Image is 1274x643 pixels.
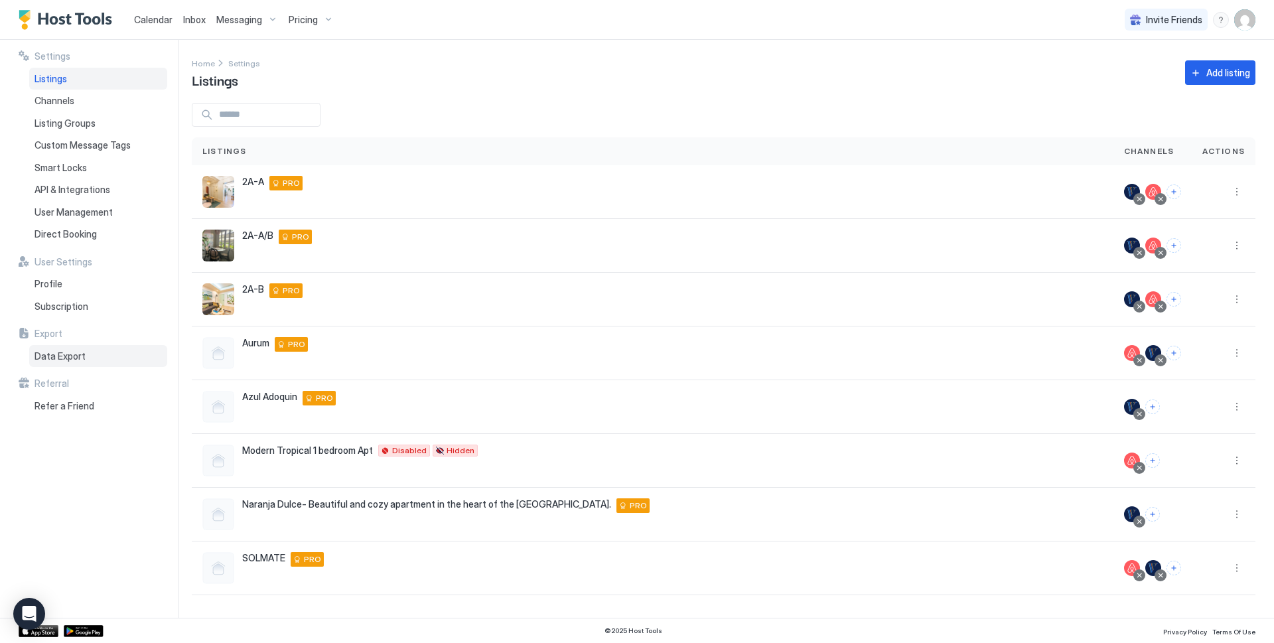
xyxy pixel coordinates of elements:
[316,392,333,404] span: PRO
[35,162,87,174] span: Smart Locks
[1229,184,1245,200] div: menu
[192,56,215,70] a: Home
[1212,628,1255,636] span: Terms Of Use
[192,70,238,90] span: Listings
[202,176,234,208] div: listing image
[1234,9,1255,31] div: User profile
[134,13,173,27] a: Calendar
[228,56,260,70] a: Settings
[1212,624,1255,638] a: Terms Of Use
[29,345,167,368] a: Data Export
[1185,60,1255,85] button: Add listing
[202,145,247,157] span: Listings
[29,395,167,417] a: Refer a Friend
[192,56,215,70] div: Breadcrumb
[1229,560,1245,576] button: More options
[35,139,131,151] span: Custom Message Tags
[283,285,300,297] span: PRO
[292,231,309,243] span: PRO
[214,104,320,126] input: Input Field
[29,223,167,246] a: Direct Booking
[1163,628,1207,636] span: Privacy Policy
[29,90,167,112] a: Channels
[242,445,373,457] span: Modern Tropical 1 bedroom Apt
[35,278,62,290] span: Profile
[1145,507,1160,522] button: Connect channels
[1167,292,1181,307] button: Connect channels
[1167,238,1181,253] button: Connect channels
[1229,506,1245,522] div: menu
[288,338,305,350] span: PRO
[19,625,58,637] a: App Store
[1229,345,1245,361] button: More options
[228,56,260,70] div: Breadcrumb
[1206,66,1250,80] div: Add listing
[35,73,67,85] span: Listings
[1202,145,1245,157] span: Actions
[64,625,104,637] a: Google Play Store
[1229,238,1245,253] div: menu
[304,553,321,565] span: PRO
[35,378,69,390] span: Referral
[1229,291,1245,307] div: menu
[242,176,264,188] span: 2A-A
[216,14,262,26] span: Messaging
[29,201,167,224] a: User Management
[29,134,167,157] a: Custom Message Tags
[1229,399,1245,415] button: More options
[630,500,647,512] span: PRO
[35,184,110,196] span: API & Integrations
[29,157,167,179] a: Smart Locks
[29,295,167,318] a: Subscription
[35,95,74,107] span: Channels
[1229,184,1245,200] button: More options
[242,391,297,403] span: Azul Adoquin
[1146,14,1202,26] span: Invite Friends
[1229,399,1245,415] div: menu
[19,10,118,30] a: Host Tools Logo
[1229,453,1245,468] button: More options
[1167,184,1181,199] button: Connect channels
[1229,238,1245,253] button: More options
[1213,12,1229,28] div: menu
[183,13,206,27] a: Inbox
[1229,560,1245,576] div: menu
[183,14,206,25] span: Inbox
[134,14,173,25] span: Calendar
[35,206,113,218] span: User Management
[1229,453,1245,468] div: menu
[242,230,273,242] span: 2A-A/B
[242,498,611,510] span: Naranja Dulce- Beautiful and cozy apartment in the heart of the [GEOGRAPHIC_DATA].
[1229,291,1245,307] button: More options
[35,350,86,362] span: Data Export
[1229,506,1245,522] button: More options
[1163,624,1207,638] a: Privacy Policy
[242,337,269,349] span: Aurum
[604,626,662,635] span: © 2025 Host Tools
[35,400,94,412] span: Refer a Friend
[35,328,62,340] span: Export
[202,230,234,261] div: listing image
[228,58,260,68] span: Settings
[35,256,92,268] span: User Settings
[289,14,318,26] span: Pricing
[1145,399,1160,414] button: Connect channels
[29,112,167,135] a: Listing Groups
[35,50,70,62] span: Settings
[1145,453,1160,468] button: Connect channels
[283,177,300,189] span: PRO
[242,552,285,564] span: SOLMATE
[35,301,88,313] span: Subscription
[1167,346,1181,360] button: Connect channels
[35,228,97,240] span: Direct Booking
[1229,345,1245,361] div: menu
[242,283,264,295] span: 2A-B
[35,117,96,129] span: Listing Groups
[29,179,167,201] a: API & Integrations
[202,283,234,315] div: listing image
[192,58,215,68] span: Home
[13,598,45,630] div: Open Intercom Messenger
